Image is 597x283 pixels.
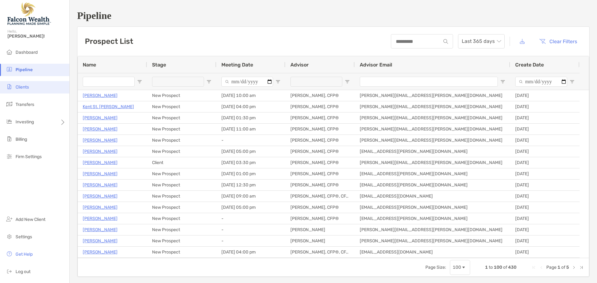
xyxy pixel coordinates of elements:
[355,135,510,146] div: [PERSON_NAME][EMAIL_ADDRESS][PERSON_NAME][DOMAIN_NAME]
[285,247,355,258] div: [PERSON_NAME], CFP®, CFA®
[147,146,216,157] div: New Prospect
[453,265,461,270] div: 100
[83,192,118,200] a: [PERSON_NAME]
[360,77,498,87] input: Advisor Email Filter Input
[152,62,166,68] span: Stage
[515,62,544,68] span: Create Date
[355,157,510,168] div: [PERSON_NAME][EMAIL_ADDRESS][PERSON_NAME][DOMAIN_NAME]
[515,77,567,87] input: Create Date Filter Input
[6,153,13,160] img: firm-settings icon
[147,224,216,235] div: New Prospect
[355,202,510,213] div: [EMAIL_ADDRESS][PERSON_NAME][DOMAIN_NAME]
[16,217,45,222] span: Add New Client
[355,235,510,246] div: [PERSON_NAME][EMAIL_ADDRESS][PERSON_NAME][DOMAIN_NAME]
[285,202,355,213] div: [PERSON_NAME], CFP®
[6,215,13,223] img: add_new_client icon
[6,83,13,90] img: clients icon
[360,62,392,68] span: Advisor Email
[83,103,134,111] a: Kent St. [PERSON_NAME]
[216,101,285,112] div: [DATE] 04:00 pm
[83,148,118,155] a: [PERSON_NAME]
[83,114,118,122] p: [PERSON_NAME]
[494,265,502,270] span: 100
[508,265,516,270] span: 430
[16,84,29,90] span: Clients
[355,124,510,135] div: [PERSON_NAME][EMAIL_ADDRESS][PERSON_NAME][DOMAIN_NAME]
[216,135,285,146] div: -
[535,34,582,48] button: Clear Filters
[16,154,42,159] span: Firm Settings
[216,235,285,246] div: -
[85,37,133,46] h3: Prospect List
[6,233,13,240] img: settings icon
[345,79,350,84] button: Open Filter Menu
[489,265,493,270] span: to
[285,112,355,123] div: [PERSON_NAME], CFP®
[285,157,355,168] div: [PERSON_NAME], CFP®
[83,170,118,178] p: [PERSON_NAME]
[500,79,505,84] button: Open Filter Menu
[83,237,118,245] a: [PERSON_NAME]
[510,191,580,202] div: [DATE]
[546,265,557,270] span: Page
[285,124,355,135] div: [PERSON_NAME], CFP®
[216,191,285,202] div: [DATE] 09:00 am
[16,67,33,72] span: Pipeline
[355,247,510,258] div: [EMAIL_ADDRESS][DOMAIN_NAME]
[6,250,13,258] img: get-help icon
[147,124,216,135] div: New Prospect
[83,159,118,167] a: [PERSON_NAME]
[566,265,569,270] span: 5
[462,34,501,48] span: Last 365 days
[510,101,580,112] div: [DATE]
[147,191,216,202] div: New Prospect
[16,50,38,55] span: Dashboard
[510,180,580,190] div: [DATE]
[7,2,51,25] img: Falcon Wealth Planning Logo
[16,102,34,107] span: Transfers
[216,247,285,258] div: [DATE] 04:00 pm
[216,224,285,235] div: -
[285,224,355,235] div: [PERSON_NAME]
[558,265,560,270] span: 1
[83,181,118,189] p: [PERSON_NAME]
[510,90,580,101] div: [DATE]
[579,265,584,270] div: Last Page
[355,191,510,202] div: [EMAIL_ADDRESS][DOMAIN_NAME]
[6,118,13,125] img: investing icon
[83,215,118,222] p: [PERSON_NAME]
[147,112,216,123] div: New Prospect
[83,203,118,211] a: [PERSON_NAME]
[147,157,216,168] div: Client
[221,62,253,68] span: Meeting Date
[285,135,355,146] div: [PERSON_NAME], CFP®
[16,234,32,240] span: Settings
[83,226,118,234] p: [PERSON_NAME]
[6,48,13,56] img: dashboard icon
[221,77,273,87] input: Meeting Date Filter Input
[531,265,536,270] div: First Page
[6,66,13,73] img: pipeline icon
[6,135,13,143] img: billing icon
[355,112,510,123] div: [PERSON_NAME][EMAIL_ADDRESS][PERSON_NAME][DOMAIN_NAME]
[83,248,118,256] p: [PERSON_NAME]
[285,168,355,179] div: [PERSON_NAME], CFP®
[285,180,355,190] div: [PERSON_NAME], CFP®
[77,10,590,21] h1: Pipeline
[83,62,96,68] span: Name
[503,265,507,270] span: of
[83,92,118,99] a: [PERSON_NAME]
[539,265,544,270] div: Previous Page
[275,79,280,84] button: Open Filter Menu
[510,135,580,146] div: [DATE]
[443,39,448,44] img: input icon
[147,135,216,146] div: New Prospect
[510,124,580,135] div: [DATE]
[147,168,216,179] div: New Prospect
[216,168,285,179] div: [DATE] 01:00 pm
[83,77,135,87] input: Name Filter Input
